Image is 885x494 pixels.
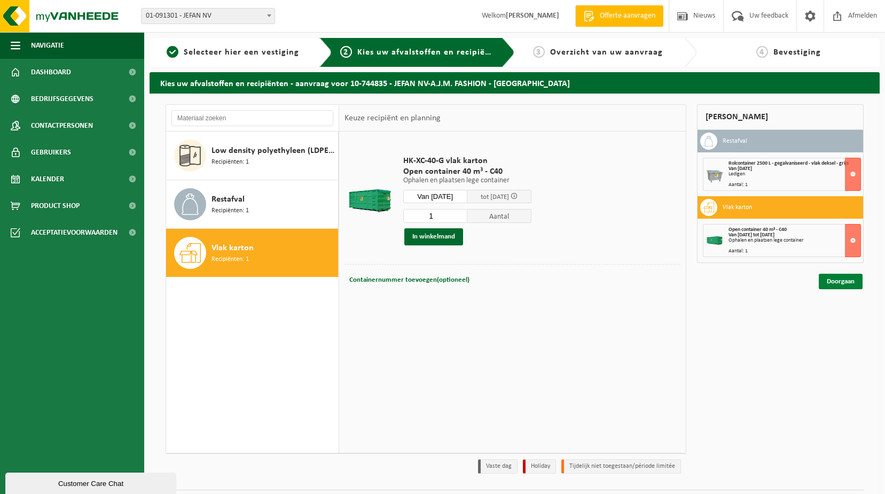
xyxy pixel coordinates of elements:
span: Low density polyethyleen (LDPE) folie, los, naturel [212,144,335,157]
span: Selecteer hier een vestiging [184,48,299,57]
p: Ophalen en plaatsen lege container [403,177,531,184]
strong: [PERSON_NAME] [506,12,559,20]
span: Dashboard [31,59,71,86]
span: Product Shop [31,192,80,219]
input: Materiaal zoeken [171,110,333,126]
span: 01-091301 - JEFAN NV [142,9,275,24]
div: Ledigen [729,172,860,177]
li: Holiday [523,459,556,474]
span: 1 [167,46,178,58]
div: Keuze recipiënt en planning [339,105,446,132]
span: Overzicht van uw aanvraag [550,48,663,57]
span: Recipiënten: 1 [212,157,249,167]
span: Aantal [467,209,531,223]
span: Acceptatievoorwaarden [31,219,118,246]
span: 01-091301 - JEFAN NV [141,8,275,24]
span: Contactpersonen [31,112,93,139]
div: Ophalen en plaatsen lege container [729,238,860,243]
span: Bevestiging [773,48,821,57]
span: Restafval [212,193,245,206]
li: Vaste dag [478,459,518,474]
input: Selecteer datum [403,190,467,203]
span: Recipiënten: 1 [212,254,249,265]
span: Kalender [31,166,64,192]
span: Recipiënten: 1 [212,206,249,216]
button: Low density polyethyleen (LDPE) folie, los, naturel Recipiënten: 1 [166,132,339,180]
h3: Restafval [723,133,747,150]
span: Gebruikers [31,139,71,166]
strong: Van [DATE] tot [DATE] [729,232,774,238]
a: Offerte aanvragen [575,5,663,27]
button: Vlak karton Recipiënten: 1 [166,229,339,277]
div: Aantal: 1 [729,182,860,188]
h3: Vlak karton [723,199,752,216]
span: Vlak karton [212,242,254,254]
span: Offerte aanvragen [597,11,658,21]
strong: Van [DATE] [729,166,752,172]
span: Navigatie [31,32,64,59]
span: 4 [756,46,768,58]
a: 1Selecteer hier een vestiging [155,46,311,59]
span: Open container 40 m³ - C40 [729,227,787,233]
a: Doorgaan [819,274,863,289]
h2: Kies uw afvalstoffen en recipiënten - aanvraag voor 10-744835 - JEFAN NV-A.J.M. FASHION - [GEOGRA... [150,72,880,93]
span: Rolcontainer 2500 L - gegalvaniseerd - vlak deksel - grijs [729,160,849,166]
span: Containernummer toevoegen(optioneel) [349,276,469,283]
button: In winkelmand [404,228,463,245]
span: HK-XC-40-G vlak karton [403,156,531,166]
span: Kies uw afvalstoffen en recipiënten [357,48,504,57]
iframe: chat widget [5,470,178,494]
div: [PERSON_NAME] [697,104,864,130]
span: Bedrijfsgegevens [31,86,93,112]
button: Containernummer toevoegen(optioneel) [348,273,471,288]
span: 3 [533,46,545,58]
li: Tijdelijk niet toegestaan/période limitée [561,459,681,474]
button: Restafval Recipiënten: 1 [166,180,339,229]
span: Open container 40 m³ - C40 [403,166,531,177]
span: tot [DATE] [481,194,509,200]
span: 2 [340,46,352,58]
div: Aantal: 1 [729,249,860,254]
